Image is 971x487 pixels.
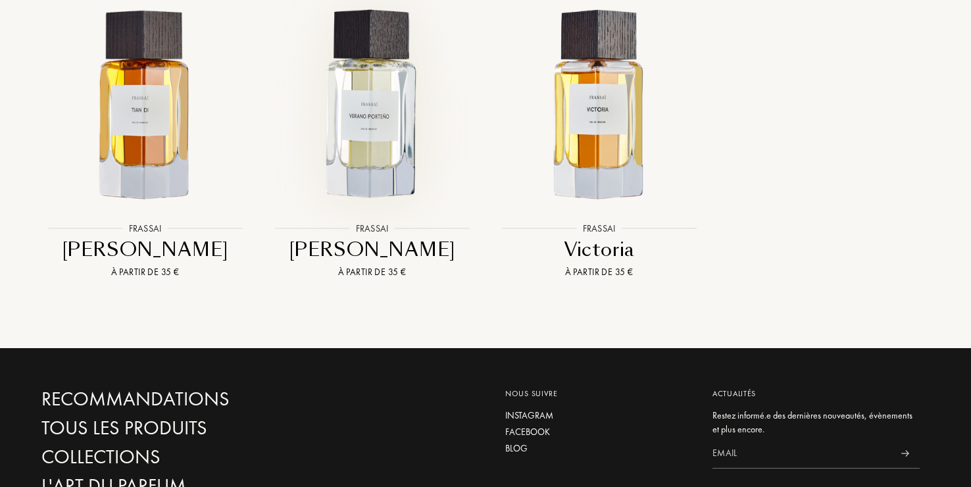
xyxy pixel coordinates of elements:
div: Restez informé.e des dernières nouveautés, évènements et plus encore. [712,409,920,436]
a: Facebook [505,425,693,439]
div: [PERSON_NAME] [37,237,253,263]
img: Tian Di Frassai [43,3,247,207]
img: Victoria Frassai [497,3,701,207]
a: Blog [505,442,693,455]
div: Frassai [122,221,168,235]
div: Victoria [491,237,707,263]
div: Actualités [712,388,920,399]
a: Recommandations [41,388,324,411]
div: À partir de 35 € [37,265,253,279]
div: [PERSON_NAME] [264,237,480,263]
input: Email [712,439,890,469]
div: Frassai [349,221,395,235]
div: À partir de 35 € [491,265,707,279]
img: Verano Porteño Frassai [270,3,474,207]
div: À partir de 35 € [264,265,480,279]
a: Instagram [505,409,693,423]
a: Tous les produits [41,417,324,440]
img: news_send.svg [901,450,909,457]
div: Frassai [576,221,622,235]
a: Collections [41,446,324,469]
div: Nous suivre [505,388,693,399]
